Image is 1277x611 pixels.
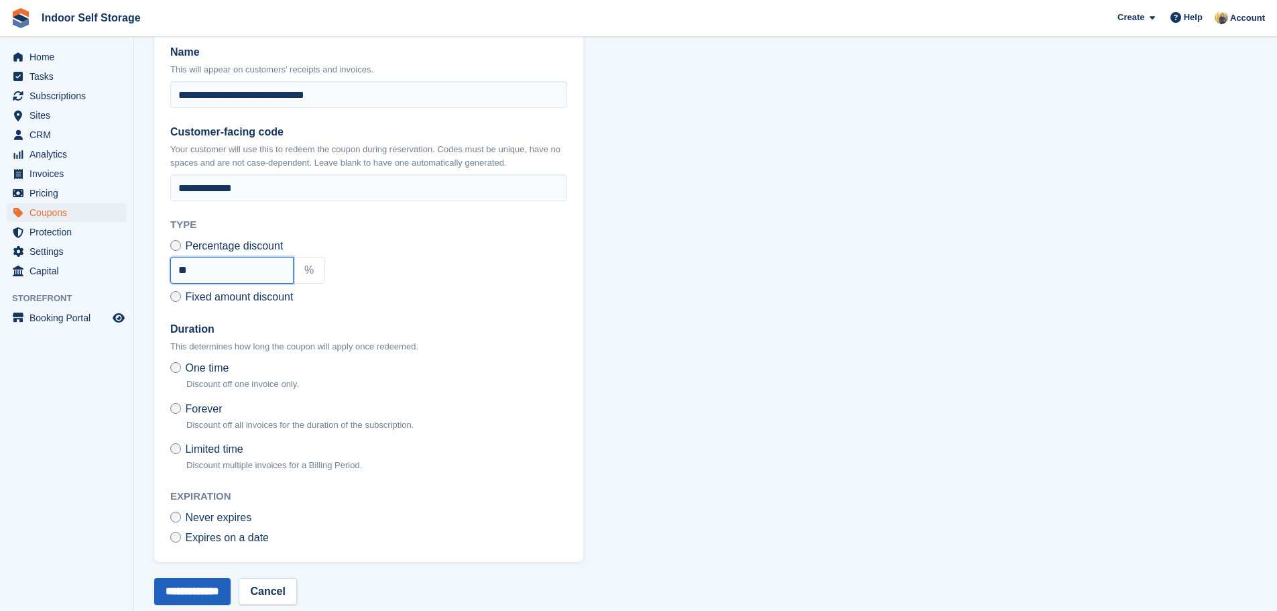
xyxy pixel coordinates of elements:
label: Customer-facing code [170,124,567,140]
a: menu [7,106,127,125]
span: Protection [29,223,110,241]
input: Fixed amount discount [170,291,181,302]
span: Fixed amount discount [185,291,293,302]
a: menu [7,203,127,222]
span: One time [185,362,229,374]
span: CRM [29,125,110,144]
span: Never expires [185,512,251,523]
input: Expires on a date [170,532,181,543]
input: Never expires [170,512,181,522]
a: menu [7,87,127,105]
a: menu [7,48,127,66]
a: menu [7,309,127,327]
p: This determines how long the coupon will apply once redeemed. [170,340,567,353]
input: One time Discount off one invoice only. [170,362,181,373]
span: Booking Portal [29,309,110,327]
span: Subscriptions [29,87,110,105]
label: Name [170,44,567,60]
a: menu [7,125,127,144]
p: Your customer will use this to redeem the coupon during reservation. Codes must be unique, have n... [170,143,567,169]
a: menu [7,184,127,203]
span: Home [29,48,110,66]
p: Discount off all invoices for the duration of the subscription. [186,419,414,432]
span: Percentage discount [185,240,283,252]
a: menu [7,242,127,261]
a: Preview store [111,310,127,326]
input: Forever Discount off all invoices for the duration of the subscription. [170,403,181,414]
span: Sites [29,106,110,125]
img: Jo Moon [1215,11,1228,24]
span: Analytics [29,145,110,164]
a: menu [7,164,127,183]
h2: Type [170,217,567,233]
p: Discount multiple invoices for a Billing Period. [186,459,362,472]
span: Tasks [29,67,110,86]
a: menu [7,67,127,86]
span: Pricing [29,184,110,203]
span: Capital [29,262,110,280]
input: Percentage discount [170,240,181,251]
a: menu [7,145,127,164]
span: Limited time [185,443,243,455]
h2: Expiration [170,489,567,504]
span: Storefront [12,292,133,305]
label: Duration [170,321,567,337]
a: menu [7,262,127,280]
p: Discount off one invoice only. [186,378,299,391]
span: Settings [29,242,110,261]
span: Account [1230,11,1265,25]
span: Invoices [29,164,110,183]
span: Help [1184,11,1203,24]
a: menu [7,223,127,241]
span: Create [1117,11,1144,24]
input: Limited time Discount multiple invoices for a Billing Period. [170,443,181,454]
span: Forever [185,403,222,414]
p: This will appear on customers' receipts and invoices. [170,63,567,76]
a: Indoor Self Storage [36,7,146,29]
span: Coupons [29,203,110,222]
span: Expires on a date [185,532,269,543]
a: Cancel [239,578,296,605]
img: stora-icon-8386f47178a22dfd0bd8f6a31ec36ba5ce8667c1dd55bd0f319d3a0aa187defe.svg [11,8,31,28]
